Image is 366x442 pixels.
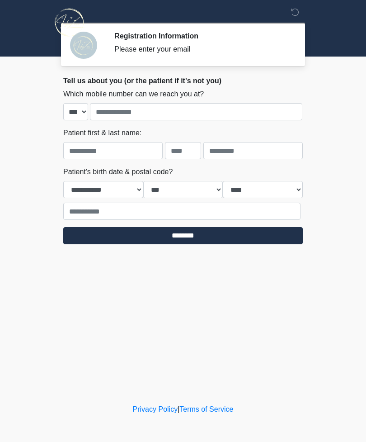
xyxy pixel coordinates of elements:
a: Terms of Service [179,405,233,413]
label: Which mobile number can we reach you at? [63,89,204,100]
label: Patient's birth date & postal code? [63,166,173,177]
img: Agent Avatar [70,32,97,59]
a: Privacy Policy [133,405,178,413]
label: Patient first & last name: [63,128,141,138]
div: Please enter your email [114,44,289,55]
h2: Tell us about you (or the patient if it's not you) [63,76,303,85]
a: | [178,405,179,413]
img: InfuZen Health Logo [54,7,85,38]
